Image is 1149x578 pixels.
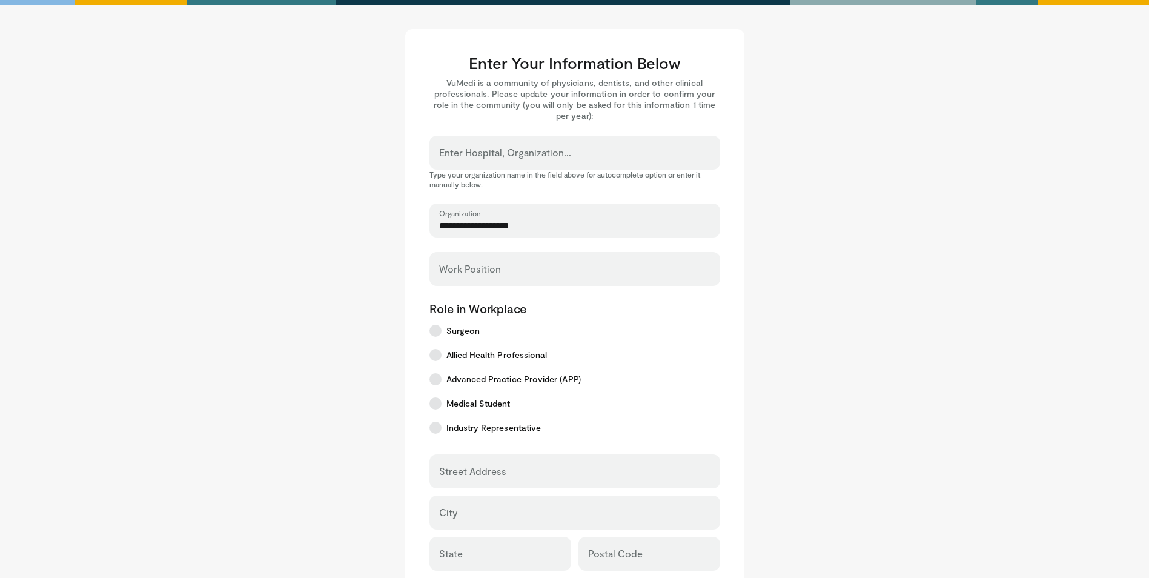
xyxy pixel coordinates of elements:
label: Street Address [439,459,506,483]
span: Surgeon [446,325,480,337]
span: Industry Representative [446,422,541,434]
h3: Enter Your Information Below [429,53,720,73]
label: City [439,500,457,525]
label: Work Position [439,257,501,281]
label: Enter Hospital, Organization... [439,141,571,165]
p: VuMedi is a community of physicians, dentists, and other clinical professionals. Please update yo... [429,78,720,121]
label: Postal Code [588,542,643,566]
span: Allied Health Professional [446,349,548,361]
p: Role in Workplace [429,301,720,316]
label: Organization [439,208,481,218]
label: State [439,542,463,566]
span: Advanced Practice Provider (APP) [446,373,581,385]
span: Medical Student [446,397,511,410]
p: Type your organization name in the field above for autocomplete option or enter it manually below. [429,170,720,189]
